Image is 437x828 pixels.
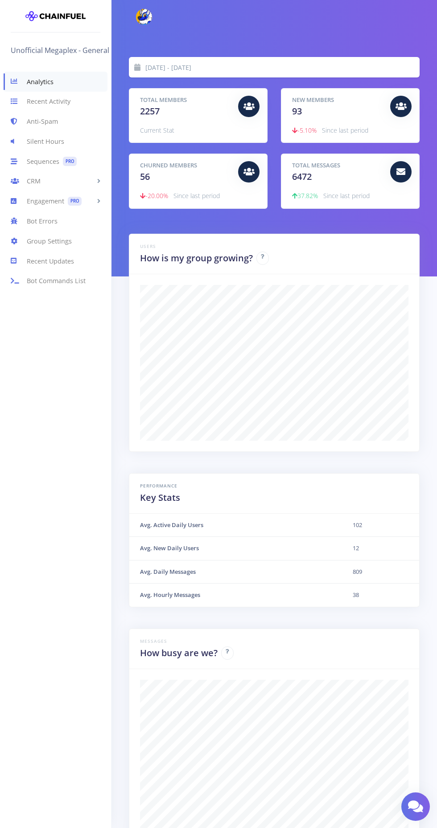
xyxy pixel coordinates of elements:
[342,514,419,537] td: 102
[140,243,408,250] h6: Users
[129,537,342,560] th: Avg. New Daily Users
[342,537,419,560] td: 12
[136,9,152,25] img: @Pajammers Photo
[129,7,152,27] a: @Pajammers Photo
[140,161,231,170] h5: Churned Members
[292,126,317,134] span: -5.10%
[342,584,419,607] td: 38
[292,161,383,170] h5: Total Messages
[292,96,383,105] h5: New Members
[129,514,342,537] th: Avg. Active Daily Users
[292,191,318,200] span: 37.82%
[140,170,150,183] span: 56
[140,638,408,645] h6: Messages
[140,96,231,105] h5: Total Members
[63,157,77,166] span: PRO
[68,197,82,206] span: PRO
[323,191,370,200] span: Since last period
[140,483,408,489] h6: Performance
[4,72,107,92] a: Analytics
[129,560,342,584] th: Avg. Daily Messages
[140,191,168,200] span: -20.00%
[25,7,86,25] img: chainfuel-logo
[342,560,419,584] td: 809
[129,584,342,607] th: Avg. Hourly Messages
[140,126,174,134] span: Current Stat
[140,252,253,265] h2: How is my group growing?
[11,43,148,57] a: Unofficial Megaplex - General SFW Chat
[140,105,160,117] span: 2257
[140,491,408,504] h2: Key Stats
[292,170,312,183] span: 6472
[173,191,220,200] span: Since last period
[292,105,302,117] span: 93
[322,126,368,134] span: Since last period
[140,646,218,660] h2: How busy are we?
